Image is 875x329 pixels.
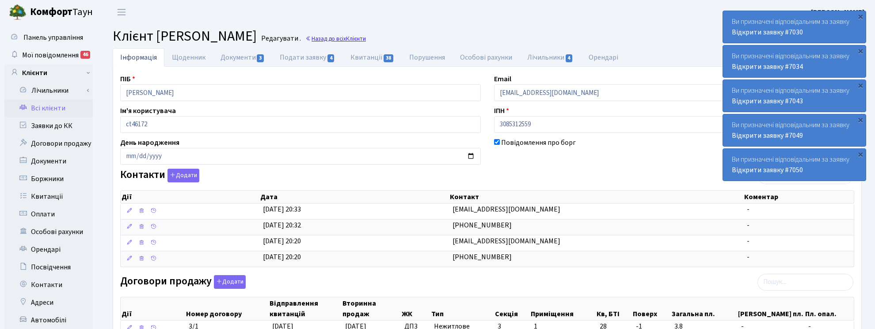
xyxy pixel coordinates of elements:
[343,48,402,67] a: Квитанції
[30,5,72,19] b: Комфорт
[453,204,560,214] span: [EMAIL_ADDRESS][DOMAIN_NAME]
[453,220,512,230] span: [PHONE_NUMBER]
[811,7,864,18] a: [PERSON_NAME]
[401,297,431,320] th: ЖК
[757,274,853,291] input: Пошук...
[449,191,743,203] th: Контакт
[10,82,93,99] a: Лічильники
[856,115,865,124] div: ×
[121,297,185,320] th: Дії
[263,236,301,246] span: [DATE] 20:20
[856,150,865,159] div: ×
[185,297,269,320] th: Номер договору
[4,294,93,311] a: Адреси
[494,106,509,116] label: ІПН
[259,34,301,43] small: Редагувати .
[723,80,866,112] div: Ви призначені відповідальним за заявку
[566,54,573,62] span: 4
[120,74,135,84] label: ПІБ
[402,48,453,67] a: Порушення
[120,106,176,116] label: Ім'я користувача
[120,137,179,148] label: День народження
[596,297,632,320] th: Кв, БТІ
[4,29,93,46] a: Панель управління
[671,297,737,320] th: Загальна пл.
[384,54,393,62] span: 38
[4,205,93,223] a: Оплати
[430,297,494,320] th: Тип
[723,11,866,43] div: Ви призначені відповідальним за заявку
[747,220,749,230] span: -
[30,5,93,20] span: Таун
[4,276,93,294] a: Контакти
[520,48,581,67] a: Лічильники
[4,241,93,258] a: Орендарі
[747,236,749,246] span: -
[22,50,79,60] span: Мої повідомлення
[737,297,804,320] th: [PERSON_NAME] пл.
[263,252,301,262] span: [DATE] 20:20
[165,167,199,183] a: Додати
[167,169,199,182] button: Контакти
[263,220,301,230] span: [DATE] 20:32
[732,27,803,37] a: Відкрити заявку #7030
[581,48,626,67] a: Орендарі
[4,258,93,276] a: Посвідчення
[747,204,749,214] span: -
[121,191,259,203] th: Дії
[4,188,93,205] a: Квитанції
[723,149,866,181] div: Ви призначені відповідальним за заявку
[259,191,449,203] th: Дата
[120,169,199,182] label: Контакти
[453,236,560,246] span: [EMAIL_ADDRESS][DOMAIN_NAME]
[856,81,865,90] div: ×
[723,45,866,77] div: Ви призначені відповідальним за заявку
[4,223,93,241] a: Особові рахунки
[263,204,301,214] span: [DATE] 20:33
[732,131,803,140] a: Відкрити заявку #7049
[327,54,335,62] span: 4
[257,54,264,62] span: 3
[212,273,246,289] a: Додати
[732,165,803,175] a: Відкрити заявку #7050
[732,96,803,106] a: Відкрити заявку #7043
[120,275,246,289] label: Договори продажу
[110,5,133,19] button: Переключити навігацію
[4,46,93,64] a: Мої повідомлення46
[4,117,93,135] a: Заявки до КК
[804,297,853,320] th: Пл. опал.
[501,137,576,148] label: Повідомлення про борг
[4,99,93,117] a: Всі клієнти
[272,48,342,67] a: Подати заявку
[4,64,93,82] a: Клієнти
[732,62,803,72] a: Відкрити заявку #7034
[305,34,366,43] a: Назад до всіхКлієнти
[632,297,671,320] th: Поверх
[4,311,93,329] a: Автомобілі
[164,48,213,67] a: Щоденник
[856,12,865,21] div: ×
[453,48,520,67] a: Особові рахунки
[269,297,342,320] th: Відправлення квитанцій
[9,4,27,21] img: logo.png
[113,48,164,67] a: Інформація
[346,34,366,43] span: Клієнти
[213,48,272,67] a: Документи
[743,191,854,203] th: Коментар
[23,33,83,42] span: Панель управління
[4,170,93,188] a: Боржники
[530,297,596,320] th: Приміщення
[113,26,257,46] span: Клієнт [PERSON_NAME]
[494,74,511,84] label: Email
[4,152,93,170] a: Документи
[494,297,530,320] th: Секція
[4,135,93,152] a: Договори продажу
[856,46,865,55] div: ×
[747,252,749,262] span: -
[342,297,401,320] th: Вторинна продаж
[80,51,90,59] div: 46
[723,114,866,146] div: Ви призначені відповідальним за заявку
[811,8,864,17] b: [PERSON_NAME]
[214,275,246,289] button: Договори продажу
[453,252,512,262] span: [PHONE_NUMBER]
